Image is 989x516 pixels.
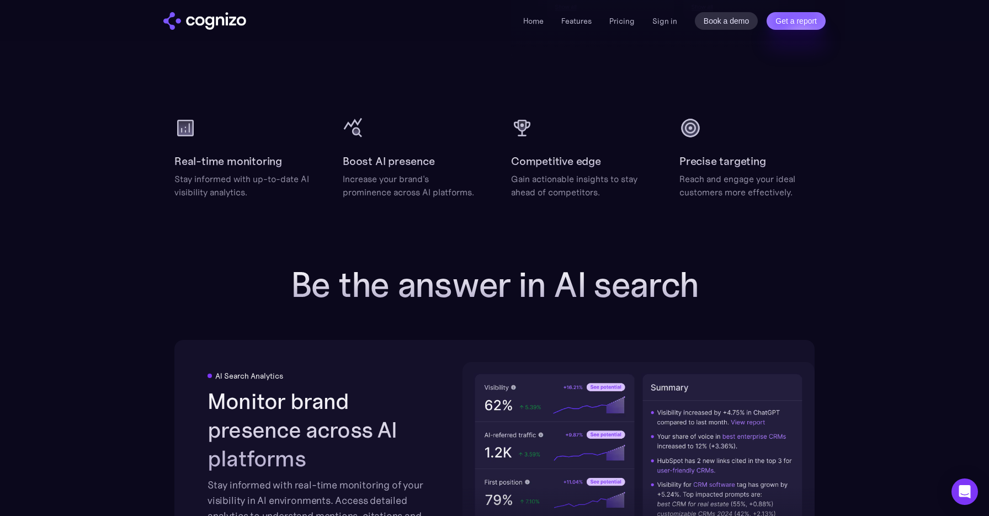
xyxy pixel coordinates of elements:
a: Book a demo [695,12,758,30]
a: Home [523,16,544,26]
a: Pricing [609,16,635,26]
div: Stay informed with up-to-date AI visibility analytics. [174,172,310,199]
img: target icon [679,117,701,139]
div: Gain actionable insights to stay ahead of competitors. [511,172,646,199]
a: Features [561,16,592,26]
h2: Monitor brand presence across AI platforms [208,387,444,473]
h2: Precise targeting [679,152,766,170]
a: Sign in [652,14,677,28]
div: AI Search Analytics [215,371,283,380]
a: home [163,12,246,30]
a: Get a report [767,12,826,30]
img: query stats icon [343,117,365,139]
h2: Competitive edge [511,152,601,170]
img: cognizo logo [163,12,246,30]
img: cup icon [511,117,533,139]
div: Reach and engage your ideal customers more effectively. [679,172,815,199]
h2: Be the answer in AI search [274,265,715,305]
div: Increase your brand's prominence across AI platforms. [343,172,478,199]
h2: Real-time monitoring [174,152,282,170]
h2: Boost AI presence [343,152,435,170]
div: Open Intercom Messenger [951,478,978,505]
img: analytics icon [174,117,196,139]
